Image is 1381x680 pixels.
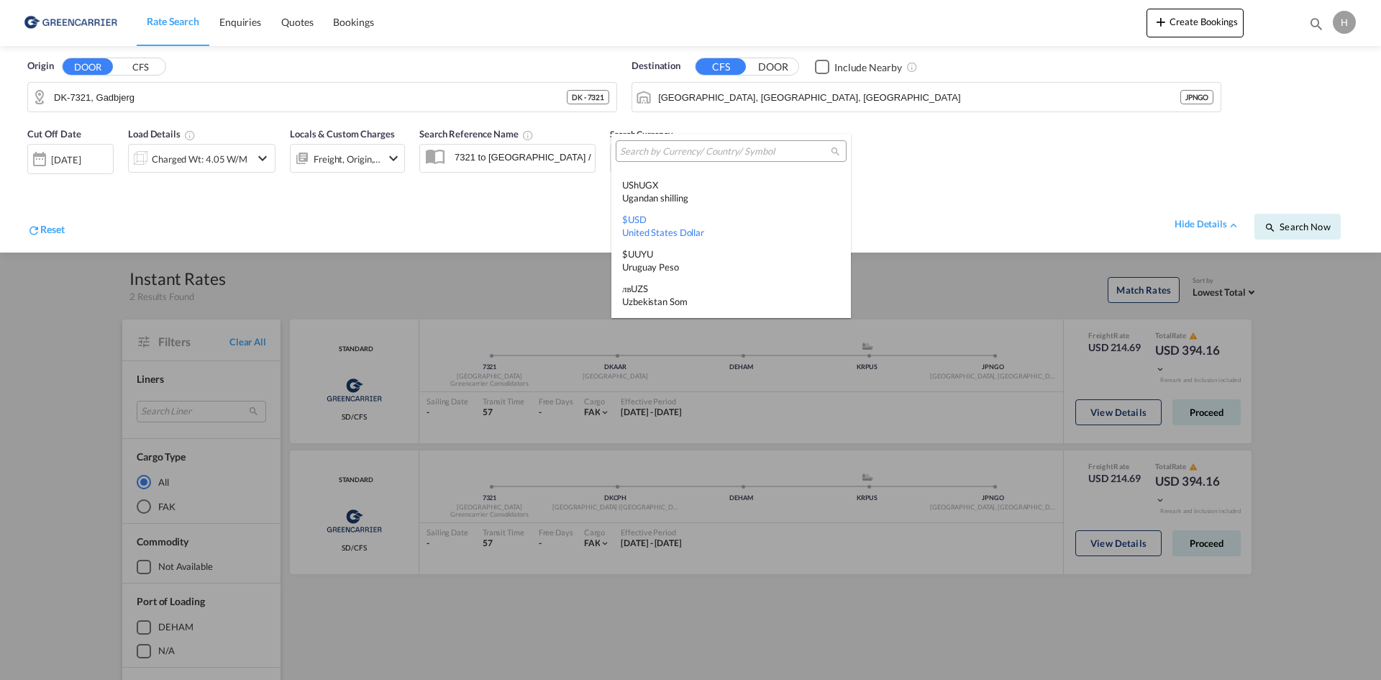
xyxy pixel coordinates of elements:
[830,146,841,157] md-icon: icon-magnify
[622,214,628,225] span: $
[622,260,840,273] div: Uruguay Peso
[622,179,639,191] span: USh
[622,295,840,308] div: Uzbekistan Som
[622,317,840,343] div: VES
[622,213,840,239] div: USD
[622,248,634,260] span: $U
[622,282,840,308] div: UZS
[620,145,831,158] input: Search by Currency/ Country/ Symbol
[622,283,631,294] span: лв
[622,317,634,329] span: B$
[622,178,840,204] div: UGX
[622,191,840,204] div: Ugandan shilling
[622,248,840,273] div: UYU
[622,226,840,239] div: United States Dollar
